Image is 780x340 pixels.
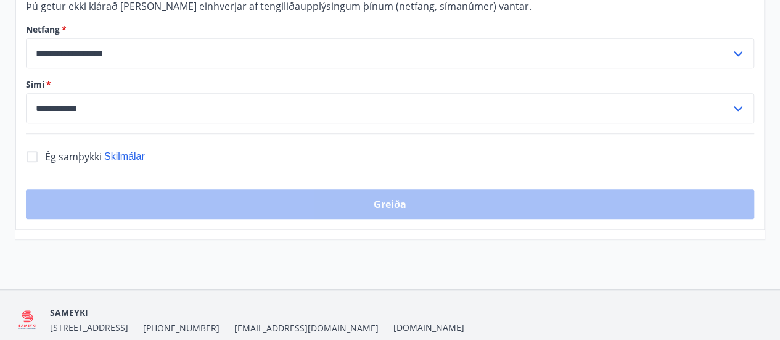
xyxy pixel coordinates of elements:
[15,307,40,333] img: 5QO2FORUuMeaEQbdwbcTl28EtwdGrpJ2a0ZOehIg.png
[104,150,145,164] button: Skilmálar
[393,321,464,333] a: [DOMAIN_NAME]
[26,78,754,91] label: Sími
[50,307,88,318] span: SAMEYKI
[234,322,379,334] span: [EMAIL_ADDRESS][DOMAIN_NAME]
[104,151,145,162] span: Skilmálar
[50,321,128,333] span: [STREET_ADDRESS]
[45,150,102,164] span: Ég samþykki
[143,322,220,334] span: [PHONE_NUMBER]
[26,23,754,36] label: Netfang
